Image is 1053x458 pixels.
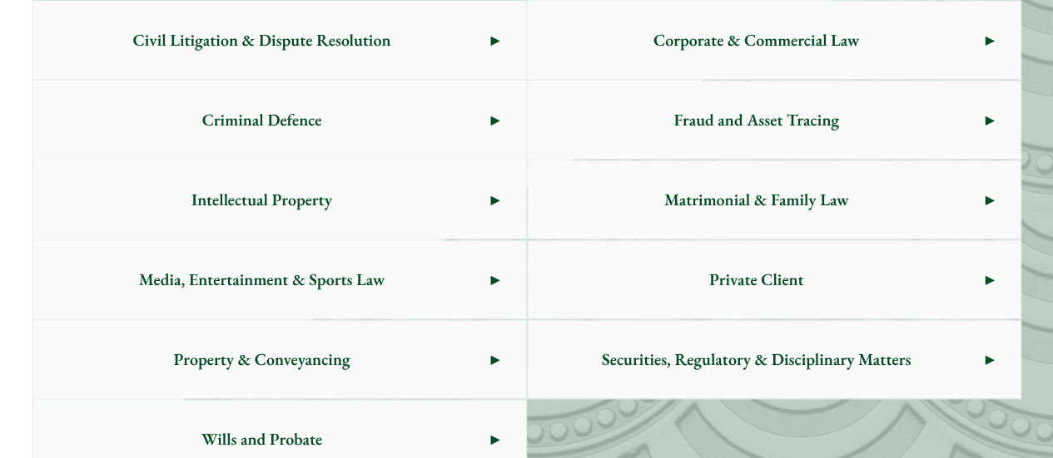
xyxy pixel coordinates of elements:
[33,240,526,318] a: Media, Entertainment & Sports Law
[528,240,1021,318] a: Private Client
[528,81,1021,159] a: Fraud and Asset Tracing
[528,160,1021,239] a: Matrimonial & Family Law
[33,81,526,159] a: Criminal Defence
[528,320,986,398] span: Securities, Regulatory & Disciplinary Matters
[33,160,526,239] a: Intellectual Property
[33,240,491,318] span: Media, Entertainment & Sports Law
[528,160,986,239] span: Matrimonial & Family Law
[33,81,491,159] span: Criminal Defence
[33,160,491,239] span: Intellectual Property
[33,1,526,79] a: Civil Litigation & Dispute Resolution
[528,320,1021,398] a: Securities, Regulatory & Disciplinary Matters
[528,240,986,318] span: Private Client
[33,320,526,398] a: Property & Conveyancing
[528,81,986,159] span: Fraud and Asset Tracing
[33,320,491,398] span: Property & Conveyancing
[528,1,1021,79] a: Corporate & Commercial Law
[33,1,491,79] span: Civil Litigation & Dispute Resolution
[528,1,986,79] span: Corporate & Commercial Law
